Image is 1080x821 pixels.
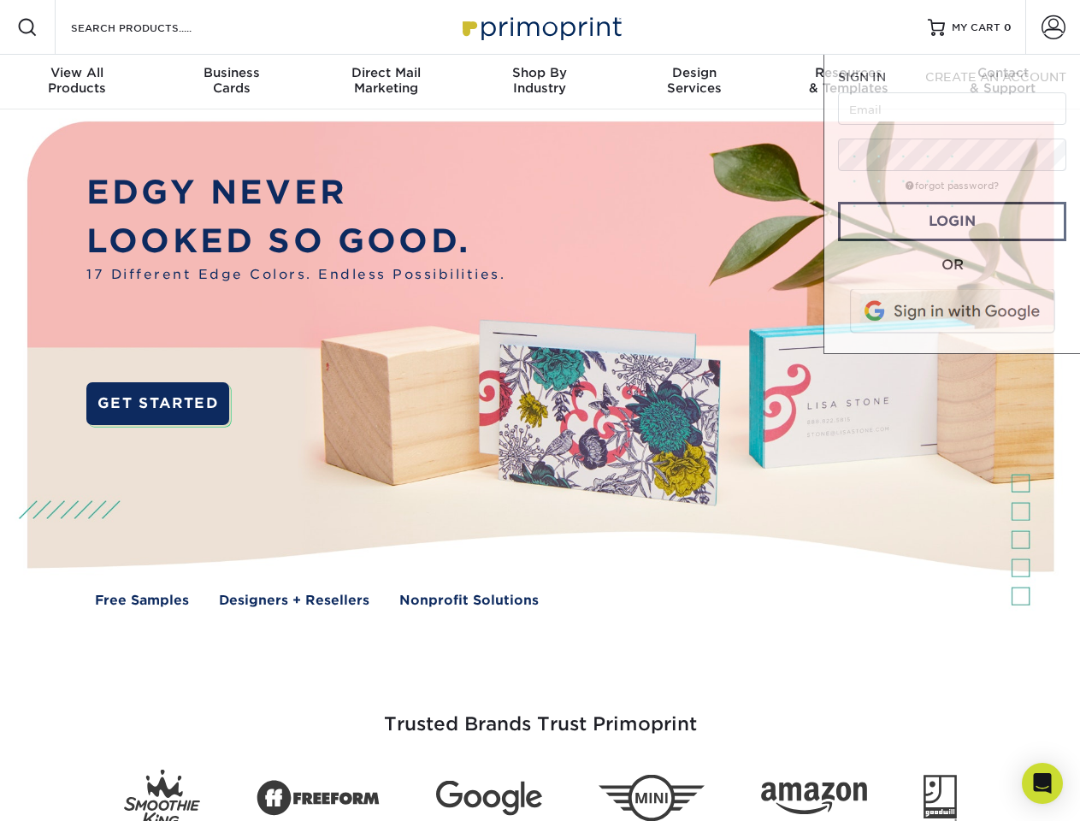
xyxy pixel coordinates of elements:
span: MY CART [952,21,1000,35]
h3: Trusted Brands Trust Primoprint [40,672,1041,756]
span: 0 [1004,21,1012,33]
div: Open Intercom Messenger [1022,763,1063,804]
a: Direct MailMarketing [309,55,463,109]
div: Cards [154,65,308,96]
span: Direct Mail [309,65,463,80]
span: Resources [771,65,925,80]
a: BusinessCards [154,55,308,109]
span: Business [154,65,308,80]
p: EDGY NEVER [86,168,505,217]
input: SEARCH PRODUCTS..... [69,17,236,38]
img: Google [436,781,542,816]
a: Nonprofit Solutions [399,591,539,611]
div: Marketing [309,65,463,96]
span: SIGN IN [838,70,886,84]
a: forgot password? [906,180,999,192]
a: DesignServices [617,55,771,109]
span: Design [617,65,771,80]
img: Primoprint [455,9,626,45]
span: Shop By [463,65,617,80]
div: & Templates [771,65,925,96]
span: 17 Different Edge Colors. Endless Possibilities. [86,265,505,285]
img: Amazon [761,783,867,815]
a: Designers + Resellers [219,591,369,611]
input: Email [838,92,1066,125]
a: GET STARTED [86,382,229,425]
div: Industry [463,65,617,96]
a: Login [838,202,1066,241]
p: LOOKED SO GOOD. [86,217,505,266]
a: Resources& Templates [771,55,925,109]
div: Services [617,65,771,96]
a: Shop ByIndustry [463,55,617,109]
a: Free Samples [95,591,189,611]
div: OR [838,255,1066,275]
span: CREATE AN ACCOUNT [925,70,1066,84]
img: Goodwill [924,775,957,821]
